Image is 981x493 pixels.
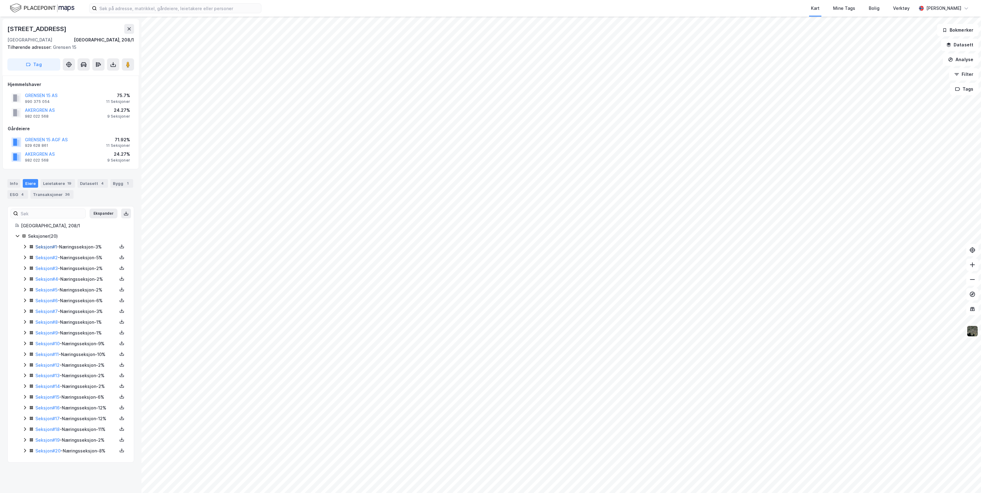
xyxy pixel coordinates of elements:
[35,255,58,260] a: Seksjon#2
[950,83,979,95] button: Tags
[35,266,58,271] a: Seksjon#3
[74,36,134,44] div: [GEOGRAPHIC_DATA], 208/1
[35,372,117,379] div: - Næringsseksjon - 2%
[41,179,75,188] div: Leietakere
[35,308,117,315] div: - Næringsseksjon - 3%
[937,24,979,36] button: Bokmerker
[30,190,73,199] div: Transaksjoner
[25,99,50,104] div: 990 375 054
[8,81,134,88] div: Hjemmelshaver
[926,5,961,12] div: [PERSON_NAME]
[35,287,58,292] a: Seksjon#5
[35,265,117,272] div: - Næringsseksjon - 2%
[35,341,60,346] a: Seksjon#10
[7,45,53,50] span: Tilhørende adresser:
[66,180,73,186] div: 19
[949,68,979,80] button: Filter
[35,309,58,314] a: Seksjon#7
[106,136,130,143] div: 71.92%
[35,297,117,304] div: - Næringsseksjon - 6%
[811,5,820,12] div: Kart
[35,448,61,453] a: Seksjon#20
[893,5,910,12] div: Verktøy
[967,325,978,337] img: 9k=
[107,151,130,158] div: 24.27%
[35,276,58,282] a: Seksjon#4
[35,319,58,325] a: Seksjon#8
[19,191,26,198] div: 4
[35,362,117,369] div: - Næringsseksjon - 2%
[950,464,981,493] iframe: Chat Widget
[25,143,48,148] div: 929 628 861
[106,99,130,104] div: 11 Seksjoner
[35,244,57,249] a: Seksjon#1
[35,427,60,432] a: Seksjon#18
[89,209,117,218] button: Ekspander
[35,276,117,283] div: - Næringsseksjon - 2%
[18,209,85,218] input: Søk
[7,179,20,188] div: Info
[35,329,117,337] div: - Næringsseksjon - 1%
[35,362,60,368] a: Seksjon#12
[7,190,28,199] div: ESG
[35,243,117,251] div: - Næringsseksjon - 3%
[35,405,60,410] a: Seksjon#16
[8,125,134,132] div: Gårdeiere
[35,383,117,390] div: - Næringsseksjon - 2%
[869,5,880,12] div: Bolig
[35,426,117,433] div: - Næringsseksjon - 11%
[943,53,979,66] button: Analyse
[7,24,68,34] div: [STREET_ADDRESS]
[107,107,130,114] div: 24.27%
[106,143,130,148] div: 11 Seksjoner
[35,416,60,421] a: Seksjon#17
[25,114,49,119] div: 982 022 568
[77,179,108,188] div: Datasett
[35,436,117,444] div: - Næringsseksjon - 2%
[107,114,130,119] div: 9 Seksjoner
[125,180,131,186] div: 1
[35,373,60,378] a: Seksjon#13
[106,92,130,99] div: 75.7%
[25,158,49,163] div: 982 022 568
[35,330,58,335] a: Seksjon#9
[107,158,130,163] div: 9 Seksjoner
[99,180,105,186] div: 4
[110,179,133,188] div: Bygg
[35,340,117,347] div: - Næringsseksjon - 9%
[35,447,117,455] div: - Næringsseksjon - 8%
[35,404,117,412] div: - Næringsseksjon - 12%
[35,319,117,326] div: - Næringsseksjon - 1%
[35,394,59,400] a: Seksjon#15
[7,58,60,71] button: Tag
[35,384,60,389] a: Seksjon#14
[35,352,59,357] a: Seksjon#11
[35,415,117,422] div: - Næringsseksjon - 12%
[35,437,60,443] a: Seksjon#19
[833,5,855,12] div: Mine Tags
[35,351,117,358] div: - Næringsseksjon - 10%
[21,222,126,229] div: [GEOGRAPHIC_DATA], 208/1
[35,254,117,261] div: - Næringsseksjon - 5%
[941,39,979,51] button: Datasett
[97,4,261,13] input: Søk på adresse, matrikkel, gårdeiere, leietakere eller personer
[35,286,117,294] div: - Næringsseksjon - 2%
[35,393,117,401] div: - Næringsseksjon - 6%
[7,36,52,44] div: [GEOGRAPHIC_DATA]
[28,233,126,240] div: Seksjoner ( 20 )
[10,3,74,14] img: logo.f888ab2527a4732fd821a326f86c7f29.svg
[64,191,71,198] div: 36
[23,179,38,188] div: Eiere
[7,44,129,51] div: Grensen 15
[35,298,58,303] a: Seksjon#6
